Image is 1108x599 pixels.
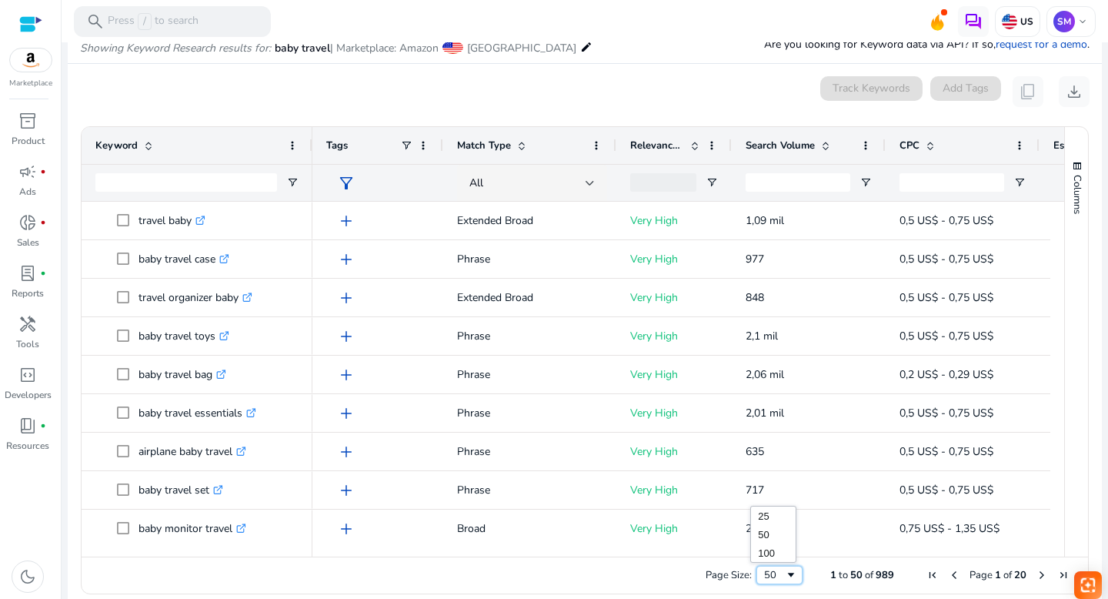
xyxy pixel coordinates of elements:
span: Search Volume [746,139,815,152]
p: baby travel case [138,243,229,275]
span: of [1003,568,1012,582]
span: add [337,250,355,269]
span: 26,42 mil [746,521,790,536]
span: 100 [758,547,775,559]
span: Relevance Score [630,139,684,152]
p: Resources [6,439,49,453]
span: to [839,568,848,582]
p: Developers [5,388,52,402]
p: Sales [17,236,39,249]
span: campaign [18,162,37,181]
span: Page [969,568,993,582]
p: Very High [630,359,718,390]
img: amazon.svg [10,49,52,72]
p: Very High [630,205,718,236]
span: search [86,12,105,31]
p: Marketplace [9,78,52,89]
p: Very High [630,513,718,544]
span: | Marketplace: Amazon [330,41,439,55]
div: Next Page [1036,569,1048,581]
span: of [865,568,873,582]
span: 0,5 US$ - 0,75 US$ [899,444,993,459]
img: us.svg [1002,14,1017,29]
p: Very High [630,436,718,467]
p: SM [1053,11,1075,32]
p: Phrase [457,243,602,275]
span: All [469,176,483,190]
p: Extended Broad [457,205,602,236]
span: add [337,481,355,500]
span: [GEOGRAPHIC_DATA] [467,41,576,55]
p: Phrase [457,397,602,429]
span: 977 [746,252,764,266]
span: Match Type [457,139,511,152]
span: Columns [1070,175,1084,214]
span: 848 [746,290,764,305]
button: Open Filter Menu [706,176,718,189]
span: 1 [995,568,1001,582]
span: Tags [326,139,348,152]
span: 0,5 US$ - 0,75 US$ [899,290,993,305]
p: travel baby [138,205,205,236]
span: download [1065,82,1083,101]
span: / [138,13,152,30]
p: Phrase [457,436,602,467]
p: Ads [19,185,36,199]
span: add [337,404,355,423]
button: download [1059,76,1090,107]
span: 2,1 mil [746,329,778,343]
p: baby travel set [138,474,223,506]
span: inventory_2 [18,112,37,130]
p: Phrase [457,359,602,390]
div: Select Field [750,506,796,563]
p: baby monitor travel [138,513,246,544]
span: add [337,520,355,538]
span: keyboard_arrow_down [1076,15,1089,28]
span: 25 [758,510,769,522]
button: Open Filter Menu [1013,176,1026,189]
span: add [337,366,355,384]
span: filter_alt [337,174,355,192]
span: book_4 [18,417,37,435]
p: Very High [630,282,718,313]
p: Broad [457,513,602,544]
span: add [337,289,355,307]
span: add [337,327,355,346]
span: 0,5 US$ - 0,75 US$ [899,213,993,228]
span: fiber_manual_record [40,270,46,276]
span: code_blocks [18,366,37,384]
p: Very High [630,320,718,352]
span: fiber_manual_record [40,169,46,175]
input: Search Volume Filter Input [746,173,850,192]
span: 2,01 mil [746,406,784,420]
p: Very High [630,474,718,506]
button: Open Filter Menu [859,176,872,189]
button: Open Filter Menu [286,176,299,189]
i: Showing Keyword Research results for: [80,41,271,55]
span: baby travel [275,41,330,55]
span: 0,5 US$ - 0,75 US$ [899,252,993,266]
input: Keyword Filter Input [95,173,277,192]
span: fiber_manual_record [40,423,46,429]
mat-icon: edit [580,38,592,56]
p: baby travel essentials [138,397,256,429]
div: Last Page [1057,569,1070,581]
span: 635 [746,444,764,459]
p: Product [12,134,45,148]
span: 50 [850,568,863,582]
span: add [337,212,355,230]
p: Phrase [457,320,602,352]
span: 0,2 US$ - 0,29 US$ [899,367,993,382]
span: handyman [18,315,37,333]
span: 1 [830,568,836,582]
span: lab_profile [18,264,37,283]
p: baby travel toys [138,320,229,352]
span: add [337,443,355,461]
span: 989 [876,568,894,582]
span: 0,5 US$ - 0,75 US$ [899,483,993,497]
p: airplane baby travel [138,436,246,467]
span: 20 [1014,568,1026,582]
p: Reports [12,286,44,300]
div: Previous Page [948,569,960,581]
div: Page Size: [706,568,752,582]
